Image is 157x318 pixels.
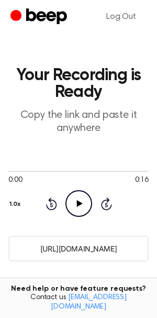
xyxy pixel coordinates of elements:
[10,7,70,27] a: Beep
[51,294,127,311] a: [EMAIL_ADDRESS][DOMAIN_NAME]
[135,175,149,186] span: 0:16
[8,67,149,101] h1: Your Recording is Ready
[6,293,151,312] span: Contact us
[8,175,22,186] span: 0:00
[8,195,25,213] button: 1.0x
[96,4,147,29] a: Log Out
[8,109,149,135] p: Copy the link and paste it anywhere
